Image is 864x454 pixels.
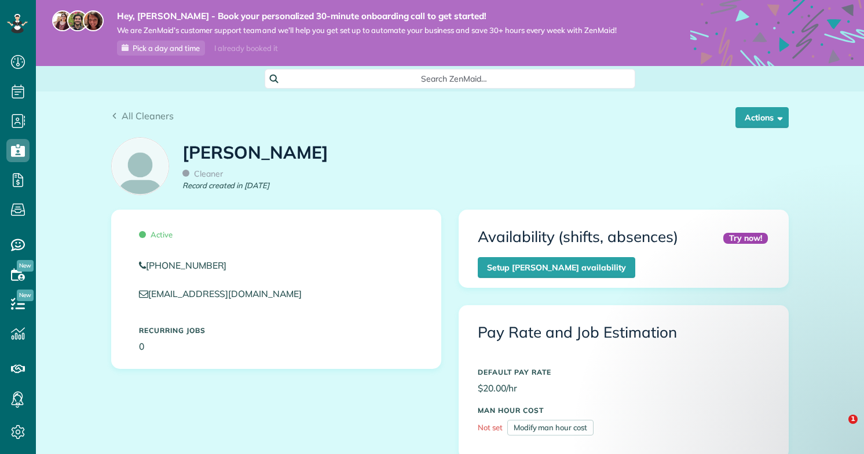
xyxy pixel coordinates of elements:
[17,260,34,272] span: New
[139,327,413,334] h5: Recurring Jobs
[112,138,169,195] img: employee_icon-c2f8239691d896a72cdd9dc41cfb7b06f9d69bdd837a2ad469be8ff06ab05b5f.png
[478,368,770,376] h5: DEFAULT PAY RATE
[478,407,770,414] h5: MAN HOUR COST
[207,41,284,56] div: I already booked it
[139,259,413,272] a: [PHONE_NUMBER]
[52,10,73,31] img: maria-72a9807cf96188c08ef61303f053569d2e2a8a1cde33d635c8a3ac13582a053d.jpg
[735,107,789,128] button: Actions
[507,420,594,435] a: Modify man hour cost
[723,233,768,244] div: Try now!
[122,110,174,122] span: All Cleaners
[848,415,858,424] span: 1
[139,230,173,239] span: Active
[117,25,617,35] span: We are ZenMaid’s customer support team and we’ll help you get set up to automate your business an...
[83,10,104,31] img: michelle-19f622bdf1676172e81f8f8fba1fb50e276960ebfe0243fe18214015130c80e4.jpg
[478,423,503,432] span: Not set
[478,382,770,395] p: $20.00/hr
[182,143,328,162] h1: [PERSON_NAME]
[67,10,88,31] img: jorge-587dff0eeaa6aab1f244e6dc62b8924c3b6ad411094392a53c71c6c4a576187d.jpg
[825,415,852,442] iframe: Intercom live chat
[478,229,678,246] h3: Availability (shifts, absences)
[133,43,200,53] span: Pick a day and time
[111,109,174,123] a: All Cleaners
[478,257,635,278] a: Setup [PERSON_NAME] availability
[182,180,269,191] em: Record created in [DATE]
[17,290,34,301] span: New
[139,340,413,353] p: 0
[117,41,205,56] a: Pick a day and time
[478,324,770,341] h3: Pay Rate and Job Estimation
[117,10,617,22] strong: Hey, [PERSON_NAME] - Book your personalized 30-minute onboarding call to get started!
[139,288,313,299] a: [EMAIL_ADDRESS][DOMAIN_NAME]
[182,169,223,179] span: Cleaner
